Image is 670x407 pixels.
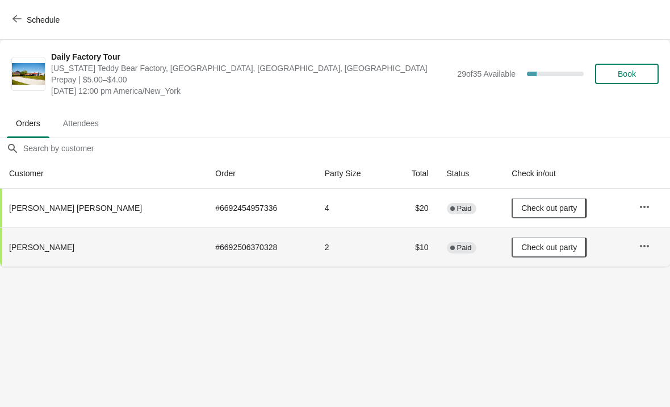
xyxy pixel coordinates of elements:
th: Party Size [316,159,390,189]
th: Check in/out [503,159,630,189]
button: Check out party [512,237,587,258]
button: Book [595,64,659,84]
th: Status [438,159,503,189]
span: Book [618,69,636,78]
td: $20 [390,189,437,227]
td: # 6692506370328 [206,227,315,267]
span: Paid [457,243,472,252]
button: Schedule [6,10,69,30]
span: Orders [7,113,49,134]
span: [PERSON_NAME] [PERSON_NAME] [9,204,142,213]
td: $10 [390,227,437,267]
td: 4 [316,189,390,227]
input: Search by customer [23,138,670,159]
img: Daily Factory Tour [12,63,45,85]
span: Attendees [54,113,108,134]
span: Daily Factory Tour [51,51,451,63]
span: [US_STATE] Teddy Bear Factory, [GEOGRAPHIC_DATA], [GEOGRAPHIC_DATA], [GEOGRAPHIC_DATA] [51,63,451,74]
button: Check out party [512,198,587,218]
span: 29 of 35 Available [457,69,516,78]
span: Schedule [27,15,60,24]
span: [PERSON_NAME] [9,243,74,252]
th: Total [390,159,437,189]
span: Prepay | $5.00–$4.00 [51,74,451,85]
th: Order [206,159,315,189]
span: [DATE] 12:00 pm America/New_York [51,85,451,97]
span: Paid [457,204,472,213]
td: # 6692454957336 [206,189,315,227]
td: 2 [316,227,390,267]
span: Check out party [521,243,577,252]
span: Check out party [521,204,577,213]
